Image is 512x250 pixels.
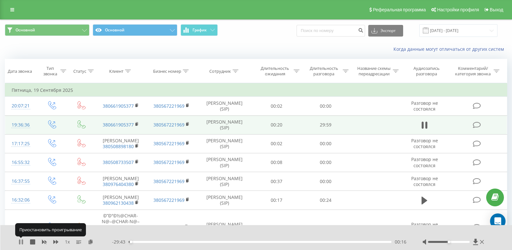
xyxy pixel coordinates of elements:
td: Пятница, 19 Сентября 2025 [5,84,507,97]
a: 380567221969 [153,197,184,203]
td: 00:24 [301,191,350,210]
a: 380567221969 [153,178,184,184]
a: Когда данные могут отличаться от других систем [393,46,507,52]
div: 17:17:25 [12,137,30,150]
input: Поиск по номеру [297,25,365,37]
td: [PERSON_NAME] (SIP) [197,97,252,115]
a: 380976404380 [103,181,134,187]
td: [PERSON_NAME] [95,134,146,153]
span: Основной [16,27,35,33]
td: 00:00 [301,153,350,172]
span: Выход [490,7,503,12]
a: 380567221969 [153,140,184,147]
div: Длительность ожидания [258,66,292,77]
td: 00:02 [252,97,301,115]
div: 16:32:06 [12,194,30,206]
div: Комментарий/категория звонка [454,66,492,77]
div: 19:36:36 [12,119,30,131]
span: Разговор не состоялся [411,175,438,187]
td: Ð”Ð°Ð½@CHAR-N@–@CHAR-N@–Ð@CHAR-A@ Ð›ÐµÐ¾Ð½Ð¾Ð² [95,210,146,245]
div: 16:37:55 [12,175,30,188]
div: Тип звонка [42,66,58,77]
span: Разговор не состоялся [411,156,438,168]
span: 1 x [65,239,70,245]
div: Длительность разговора [307,66,341,77]
span: График [193,28,207,32]
div: 15:23:48 [12,221,30,234]
a: 380508733507 [103,159,134,165]
span: - 29:43 [112,239,129,245]
div: Приостановить проигрывание [15,223,86,236]
td: [PERSON_NAME] (SIP) [197,134,252,153]
a: 380661905377 [103,103,134,109]
span: 00:16 [395,239,406,245]
span: Настройки профиля [437,7,479,12]
td: 00:00 [301,172,350,191]
span: Реферальная программа [373,7,426,12]
td: [PERSON_NAME] [95,172,146,191]
span: Разговор не состоялся [411,100,438,112]
div: 20:07:21 [12,100,30,112]
a: 380567221969 [153,103,184,109]
div: Accessibility label [447,241,450,243]
div: 16:55:32 [12,156,30,169]
button: График [181,24,218,36]
button: Основной [93,24,177,36]
a: 48699587266 [155,224,183,230]
button: Экспорт [368,25,403,37]
div: Дата звонка [8,69,32,74]
td: 00:00 [301,210,350,245]
div: Open Intercom Messenger [490,213,506,229]
button: Основной [5,24,89,36]
div: Статус [73,69,86,74]
td: 00:37 [252,172,301,191]
td: 00:08 [252,153,301,172]
td: 00:20 [252,115,301,134]
td: 00:17 [252,191,301,210]
td: [PERSON_NAME] (SIP) [197,210,252,245]
div: Бизнес номер [153,69,181,74]
span: Разговор не состоялся [411,137,438,149]
div: Сотрудник [209,69,231,74]
span: Разговор не состоялся [411,221,438,233]
td: 00:00 [301,134,350,153]
a: 380661905377 [103,122,134,128]
td: 00:02 [252,134,301,153]
div: Аудиозапись разговора [407,66,446,77]
td: [PERSON_NAME] [95,191,146,210]
td: 00:00 [301,97,350,115]
div: Название схемы переадресации [357,66,391,77]
td: 29:59 [301,115,350,134]
td: 00:13 [252,210,301,245]
div: Accessibility label [130,241,132,243]
a: 380962130438 [103,200,134,206]
td: [PERSON_NAME] (SIP) [197,172,252,191]
td: [PERSON_NAME] (SIP) [197,191,252,210]
a: 380508898180 [103,143,134,149]
td: [PERSON_NAME] (SIP) [197,153,252,172]
a: 380567221969 [153,122,184,128]
a: 380567221969 [153,159,184,165]
td: [PERSON_NAME] (SIP) [197,115,252,134]
div: Клиент [109,69,123,74]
